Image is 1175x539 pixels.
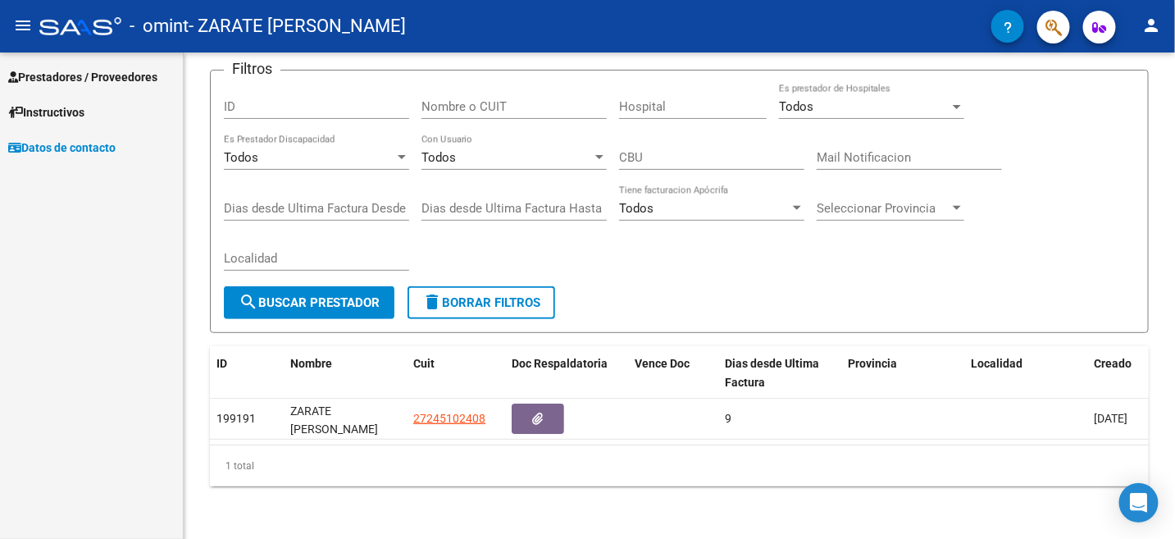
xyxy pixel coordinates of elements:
[848,357,897,370] span: Provincia
[8,139,116,157] span: Datos de contacto
[628,346,718,400] datatable-header-cell: Vence Doc
[619,201,654,216] span: Todos
[505,346,628,400] datatable-header-cell: Doc Respaldatoria
[413,357,435,370] span: Cuit
[422,292,442,312] mat-icon: delete
[1094,412,1127,425] span: [DATE]
[718,346,841,400] datatable-header-cell: Dias desde Ultima Factura
[407,346,505,400] datatable-header-cell: Cuit
[408,286,555,319] button: Borrar Filtros
[290,357,332,370] span: Nombre
[224,57,280,80] h3: Filtros
[239,295,380,310] span: Buscar Prestador
[216,412,256,425] span: 199191
[216,357,227,370] span: ID
[1094,357,1132,370] span: Creado
[290,402,400,436] div: ZARATE [PERSON_NAME]
[239,292,258,312] mat-icon: search
[421,150,456,165] span: Todos
[130,8,189,44] span: - omint
[512,357,608,370] span: Doc Respaldatoria
[779,99,813,114] span: Todos
[841,346,964,400] datatable-header-cell: Provincia
[725,357,819,389] span: Dias desde Ultima Factura
[224,150,258,165] span: Todos
[413,412,485,425] span: 27245102408
[210,445,1149,486] div: 1 total
[725,412,731,425] span: 9
[8,68,157,86] span: Prestadores / Proveedores
[210,346,284,400] datatable-header-cell: ID
[971,357,1022,370] span: Localidad
[422,295,540,310] span: Borrar Filtros
[189,8,406,44] span: - ZARATE [PERSON_NAME]
[1142,16,1162,35] mat-icon: person
[13,16,33,35] mat-icon: menu
[635,357,690,370] span: Vence Doc
[964,346,1087,400] datatable-header-cell: Localidad
[224,286,394,319] button: Buscar Prestador
[8,103,84,121] span: Instructivos
[817,201,950,216] span: Seleccionar Provincia
[1119,483,1159,523] div: Open Intercom Messenger
[284,346,407,400] datatable-header-cell: Nombre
